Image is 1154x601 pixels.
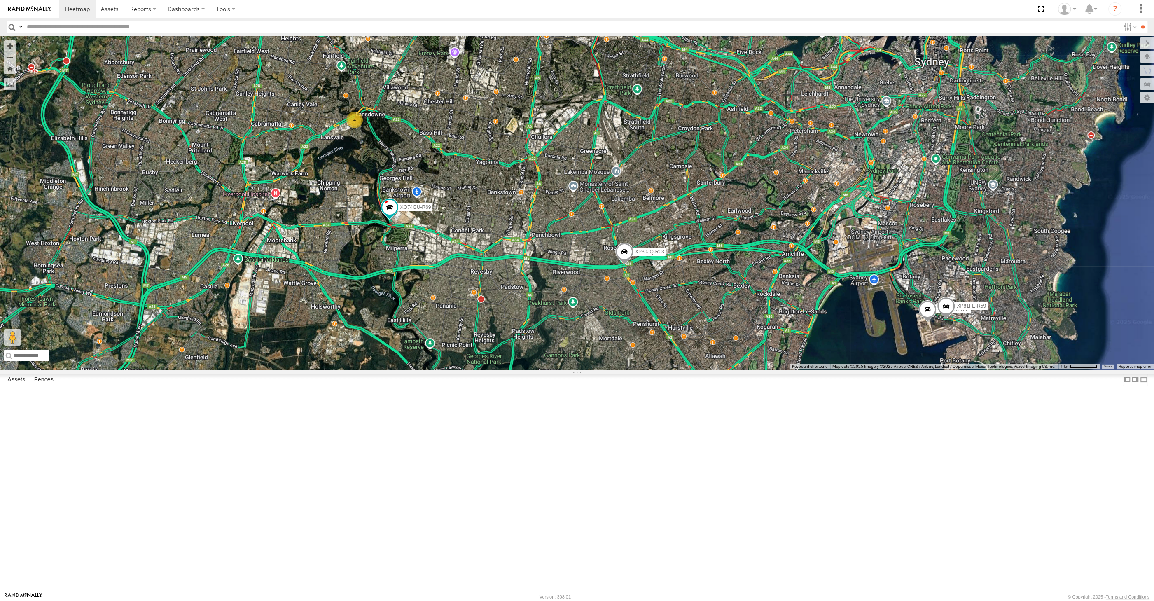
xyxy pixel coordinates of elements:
[4,329,21,346] button: Drag Pegman onto the map to open Street View
[1108,2,1121,16] i: ?
[1061,364,1070,369] span: 1 km
[1068,594,1149,599] div: © Copyright 2025 -
[1120,21,1138,33] label: Search Filter Options
[832,364,1056,369] span: Map data ©2025 Imagery ©2025 Airbus, CNES / Airbus, Landsat / Copernicus, Maxar Technologies, Vex...
[1055,3,1079,15] div: Quang MAC
[30,374,58,386] label: Fences
[3,374,29,386] label: Assets
[5,593,42,601] a: Visit our Website
[1140,374,1148,386] label: Hide Summary Table
[4,51,16,63] button: Zoom out
[1140,92,1154,103] label: Map Settings
[17,21,24,33] label: Search Query
[8,6,51,12] img: rand-logo.svg
[400,204,431,210] span: XO74GU-R69
[792,364,827,369] button: Keyboard shortcuts
[1058,364,1100,369] button: Map Scale: 1 km per 63 pixels
[4,78,16,90] label: Measure
[1106,594,1149,599] a: Terms and Conditions
[346,112,363,128] div: 4
[1119,364,1152,369] a: Report a map error
[4,40,16,51] button: Zoom in
[1104,365,1112,368] a: Terms (opens in new tab)
[1123,374,1131,386] label: Dock Summary Table to the Left
[957,303,986,309] span: XP81FE-R59
[635,249,664,255] span: XP30JQ-R03
[1131,374,1139,386] label: Dock Summary Table to the Right
[540,594,571,599] div: Version: 308.01
[4,63,16,74] button: Zoom Home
